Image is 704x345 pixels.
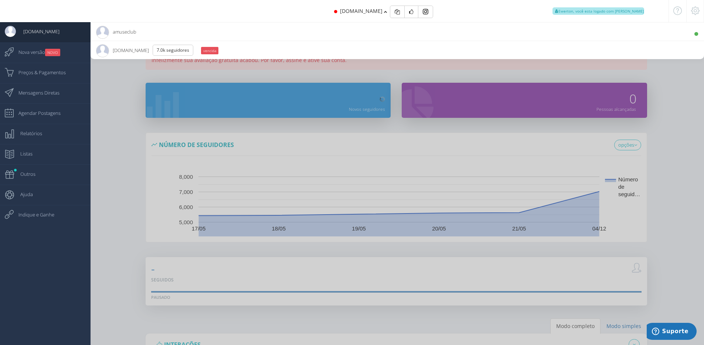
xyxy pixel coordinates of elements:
span: Agendar Postagens [11,104,61,122]
span: Ewerton, você esta logado com [PERSON_NAME] [552,7,644,15]
small: NOVO [45,49,60,56]
span: Relatórios [13,124,42,143]
span: [DOMAIN_NAME] [16,22,59,41]
span: Indique e Ganhe [11,205,54,224]
span: Ajuda [13,185,33,204]
span: Listas [13,144,33,163]
span: Preços & Pagamentos [11,63,66,82]
span: Nova versão [11,43,60,61]
span: Mensagens Diretas [11,83,59,102]
span: Outros [13,165,35,183]
div: Basic example [390,6,433,18]
img: Instagram_simple_icon.svg [423,9,428,14]
iframe: Abre um widget para que você possa encontrar mais informações [647,323,697,341]
span: [DOMAIN_NAME] [340,7,382,14]
img: User Image [5,26,16,37]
